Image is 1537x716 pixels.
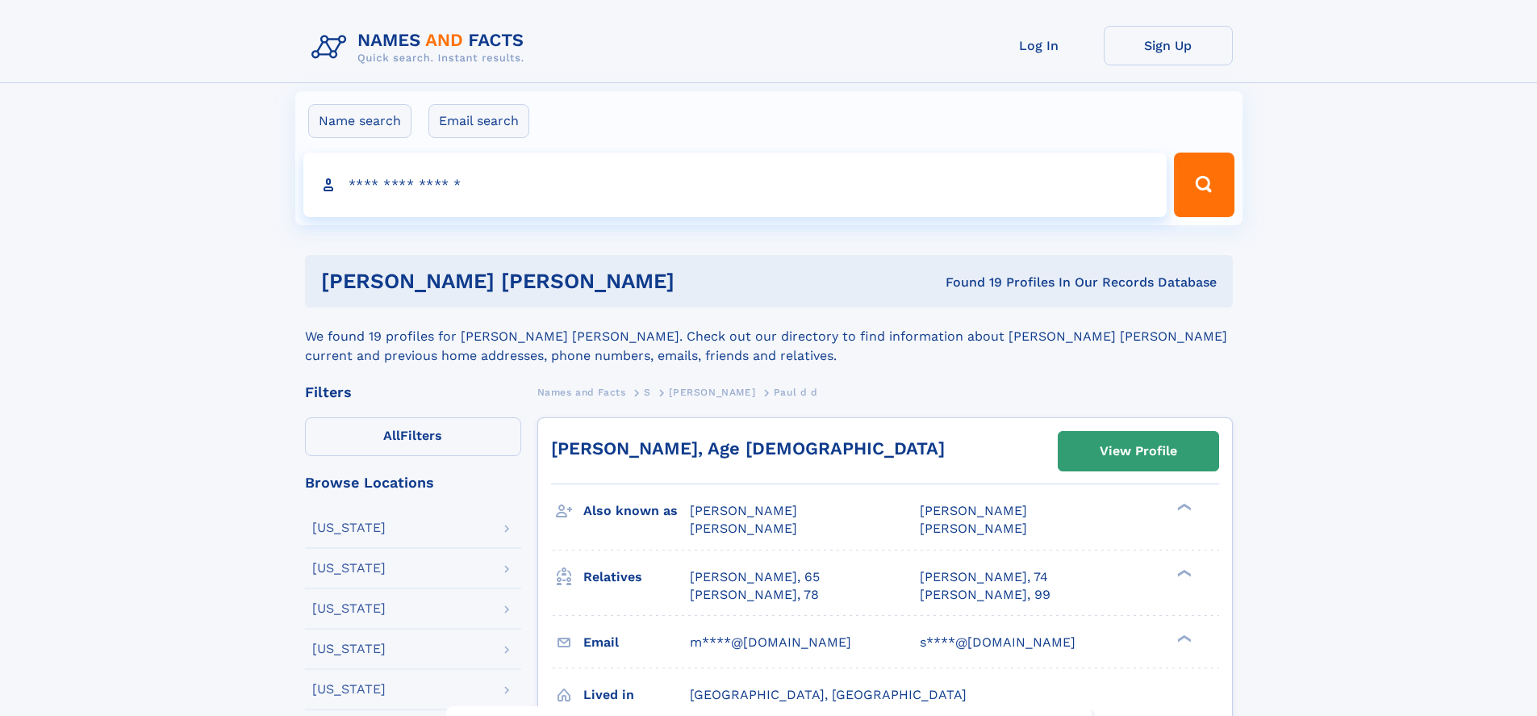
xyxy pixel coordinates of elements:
[690,521,797,536] span: [PERSON_NAME]
[537,382,626,402] a: Names and Facts
[551,438,945,458] a: [PERSON_NAME], Age [DEMOGRAPHIC_DATA]
[1059,432,1218,471] a: View Profile
[1173,502,1192,513] div: ❯
[920,586,1050,604] a: [PERSON_NAME], 99
[305,308,1233,366] div: We found 19 profiles for [PERSON_NAME] [PERSON_NAME]. Check out our directory to find information...
[920,503,1027,518] span: [PERSON_NAME]
[305,26,537,69] img: Logo Names and Facts
[583,497,690,525] h3: Also known as
[305,385,521,400] div: Filters
[312,643,386,655] div: [US_STATE]
[1174,153,1234,217] button: Search Button
[583,681,690,709] h3: Lived in
[810,274,1217,291] div: Found 19 Profiles In Our Records Database
[669,387,755,398] span: [PERSON_NAME]
[312,562,386,575] div: [US_STATE]
[920,521,1027,536] span: [PERSON_NAME]
[383,428,400,443] span: All
[303,153,1167,217] input: search input
[305,475,521,490] div: Browse Locations
[1173,633,1192,643] div: ❯
[312,683,386,696] div: [US_STATE]
[774,387,818,398] span: Paul d d
[690,568,820,586] a: [PERSON_NAME], 65
[1173,567,1192,578] div: ❯
[1100,433,1177,470] div: View Profile
[305,417,521,456] label: Filters
[644,387,651,398] span: S
[690,586,819,604] a: [PERSON_NAME], 78
[1104,26,1233,65] a: Sign Up
[583,629,690,656] h3: Email
[644,382,651,402] a: S
[583,563,690,591] h3: Relatives
[690,503,797,518] span: [PERSON_NAME]
[312,602,386,615] div: [US_STATE]
[920,568,1048,586] a: [PERSON_NAME], 74
[308,104,411,138] label: Name search
[690,687,967,702] span: [GEOGRAPHIC_DATA], [GEOGRAPHIC_DATA]
[321,271,810,291] h1: [PERSON_NAME] [PERSON_NAME]
[975,26,1104,65] a: Log In
[312,521,386,534] div: [US_STATE]
[669,382,755,402] a: [PERSON_NAME]
[428,104,529,138] label: Email search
